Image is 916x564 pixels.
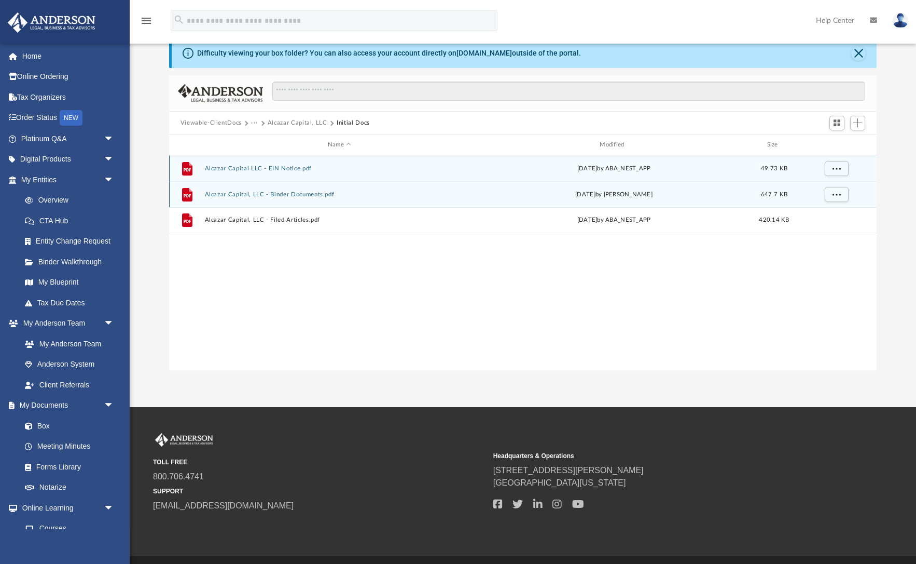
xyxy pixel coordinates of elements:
a: Digital Productsarrow_drop_down [7,149,130,170]
small: SUPPORT [153,487,486,496]
a: Online Ordering [7,66,130,87]
a: Client Referrals [15,374,124,395]
a: Home [7,46,130,66]
img: Anderson Advisors Platinum Portal [5,12,99,33]
a: My Documentsarrow_drop_down [7,395,124,416]
div: NEW [60,110,82,126]
button: Alcazar Capital, LLC - Binder Documents.pdf [204,191,474,198]
span: arrow_drop_down [104,395,124,417]
a: My Anderson Teamarrow_drop_down [7,313,124,334]
a: Meeting Minutes [15,436,124,457]
i: menu [140,15,152,27]
span: arrow_drop_down [104,169,124,191]
button: Close [851,46,866,61]
a: Notarize [15,477,124,498]
a: Binder Walkthrough [15,251,130,272]
button: Add [850,116,866,130]
span: arrow_drop_down [104,498,124,519]
div: [DATE] by ABA_NEST_APP [479,216,748,225]
a: My Blueprint [15,272,124,293]
div: Modified [479,140,749,150]
button: More options [824,187,848,203]
button: Alcazar Capital LLC - EIN Notice.pdf [204,165,474,172]
i: search [173,14,185,25]
span: 49.73 KB [761,166,787,171]
button: More options [824,161,848,177]
a: Tax Due Dates [15,292,130,313]
span: arrow_drop_down [104,313,124,334]
button: Initial Docs [337,118,370,128]
span: arrow_drop_down [104,128,124,150]
a: Entity Change Request [15,231,130,252]
a: [STREET_ADDRESS][PERSON_NAME] [493,466,644,475]
img: Anderson Advisors Platinum Portal [153,433,215,447]
a: Anderson System [15,354,124,375]
a: Overview [15,190,130,211]
a: Box [15,415,119,436]
div: grid [169,155,877,370]
small: TOLL FREE [153,458,486,467]
a: [GEOGRAPHIC_DATA][US_STATE] [493,478,626,487]
input: Search files and folders [272,82,866,101]
img: User Pic [893,13,908,28]
button: Switch to Grid View [829,116,845,130]
div: Difficulty viewing your box folder? You can also access your account directly on outside of the p... [197,48,581,59]
a: Order StatusNEW [7,108,130,129]
a: [EMAIL_ADDRESS][DOMAIN_NAME] [153,501,294,510]
a: [DOMAIN_NAME] [456,49,512,57]
a: CTA Hub [15,210,130,231]
button: Alcazar Capital, LLC - Filed Articles.pdf [204,217,474,224]
div: id [174,140,200,150]
a: My Anderson Team [15,333,119,354]
div: Name [204,140,474,150]
a: Forms Library [15,456,119,477]
a: Platinum Q&Aarrow_drop_down [7,128,130,149]
span: 420.14 KB [759,217,789,223]
div: Size [753,140,795,150]
small: Headquarters & Operations [493,451,826,461]
a: Courses [15,518,124,539]
button: Viewable-ClientDocs [181,118,242,128]
button: Alcazar Capital, LLC [268,118,327,128]
a: My Entitiesarrow_drop_down [7,169,130,190]
div: [DATE] by ABA_NEST_APP [479,164,748,173]
button: ··· [251,118,258,128]
a: menu [140,20,152,27]
a: Tax Organizers [7,87,130,108]
span: 647.7 KB [761,192,787,197]
a: 800.706.4741 [153,472,204,481]
a: Online Learningarrow_drop_down [7,498,124,518]
span: arrow_drop_down [104,149,124,170]
div: id [799,140,872,150]
div: [DATE] by [PERSON_NAME] [479,190,748,199]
